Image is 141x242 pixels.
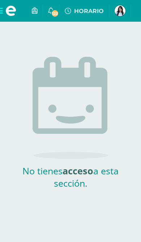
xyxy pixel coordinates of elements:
[33,57,108,159] img: no_activities.png
[51,9,59,17] span: 122
[115,5,125,16] img: 586746e09978f495b370259e150072e7.png
[6,165,135,189] h2: No tienes a esta sección.
[63,165,93,177] strong: acceso
[74,8,104,14] span: HORARIO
